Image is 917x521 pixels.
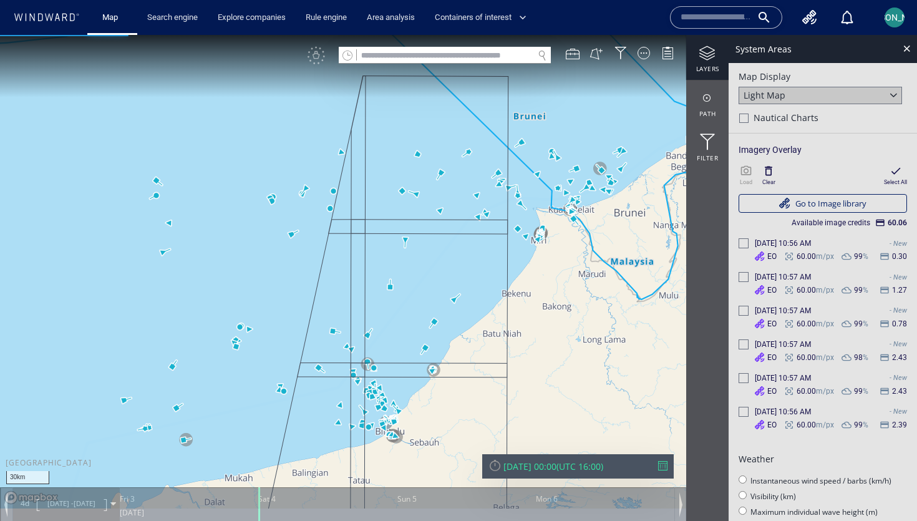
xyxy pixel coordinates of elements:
button: Create an AOI. [589,12,603,26]
div: Map Display [739,36,907,47]
a: Rule engine [301,7,352,29]
div: - New [890,372,907,382]
div: Available image credits [739,183,907,193]
a: Search engine [142,7,203,29]
span: % [863,352,868,361]
span: m/px [816,352,834,361]
div: Map Display [638,12,650,24]
label: Maximum individual wave height (m) [750,472,878,482]
span: m/px [816,251,834,260]
div: [DATE] 10:57 AM [755,271,811,281]
span: 60.00 [797,352,816,361]
span: % [863,318,868,327]
span: 98 [854,318,863,327]
button: [PERSON_NAME] [882,5,907,30]
span: 1.27 [892,251,907,260]
span: 60.00 [797,217,816,226]
span: EO [767,285,777,293]
span: 2.39 [892,386,907,394]
div: - New [890,338,907,348]
a: Go to Image library [739,159,907,178]
span: 0.30 [892,217,907,226]
div: Notification center [840,10,855,25]
span: Nautical Charts [754,77,818,89]
div: [DATE] 10:57 AM [755,237,811,248]
div: Map Tools [566,12,580,26]
div: path [686,45,729,90]
a: Area analysis [362,7,420,29]
div: 30km [6,436,49,449]
span: 60.00 [797,386,816,394]
span: % [863,386,868,394]
span: 99 [854,386,863,394]
span: 60.00 [797,285,816,293]
span: ) [601,426,603,437]
div: [DATE] 10:57 AM [755,338,811,349]
div: [DATE] 00:00 [503,426,556,437]
div: Light Map [739,52,902,69]
span: 99 [854,285,863,293]
a: Explore companies [213,7,291,29]
label: Visibility (km) [750,456,796,467]
div: - New [890,271,907,281]
span: m/px [816,285,834,293]
span: m/px [816,318,834,327]
div: [DATE] 10:56 AM [755,372,811,382]
div: Imagery Overlay [739,109,907,121]
span: % [863,251,868,260]
span: 0.78 [892,285,907,293]
span: EO [767,352,777,361]
div: Light Map [744,54,785,66]
span: Containers of interest [435,11,526,25]
span: 60.06 [888,183,907,193]
button: Map [92,7,132,29]
button: Containers of interest [430,7,537,29]
div: Clear [762,144,775,152]
span: ( [556,426,559,437]
div: Select All [884,144,907,152]
span: 2.43 [892,318,907,327]
div: - New [890,238,907,248]
span: Weather [739,418,774,430]
span: 60.00 [797,251,816,260]
span: EO [767,386,777,394]
div: Filter [686,90,729,135]
span: 60.00 [797,318,816,327]
a: Mapbox logo [4,455,59,470]
span: EO [767,217,777,226]
div: Filter [614,12,627,24]
span: % [863,217,868,226]
div: - New [890,304,907,314]
span: 99 [854,251,863,260]
span: 99 [854,217,863,226]
div: Reset Time [488,424,502,437]
div: [DATE] 00:00(UTC 16:00) [488,426,667,437]
label: Instantaneous wind speed / barbs (km/h) [750,441,891,451]
div: Map DisplayLight MapNautical ChartsImagery OverlayLoadClearSelect AllGo to Image libraryAvailable... [729,28,917,486]
span: 2.43 [892,352,907,361]
div: Legend [661,12,674,24]
span: % [863,285,868,293]
div: [DATE] 10:57 AM [755,304,811,315]
div: [DATE] 10:56 AM [755,203,811,214]
div: Nautical Charts [739,77,907,92]
span: 99 [854,352,863,361]
span: EO [767,318,777,327]
div: [GEOGRAPHIC_DATA] [6,422,92,433]
a: Map [97,7,127,29]
span: m/px [816,217,834,226]
div: - New [890,204,907,214]
span: EO [767,251,777,260]
iframe: Chat [864,465,908,512]
span: UTC 16:00 [559,426,601,437]
span: m/px [816,386,834,394]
